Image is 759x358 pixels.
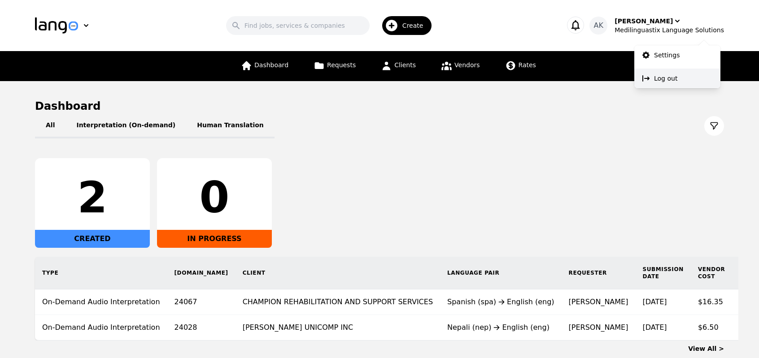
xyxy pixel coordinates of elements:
button: Interpretation (On-demand) [65,113,186,138]
button: All [35,113,65,138]
span: Create [402,21,430,30]
div: IN PROGRESS [157,230,272,248]
button: Create [370,13,437,39]
div: 0 [164,176,265,219]
td: $6.50 [691,315,733,341]
td: [PERSON_NAME] [562,289,636,315]
td: On-Demand Audio Interpretation [35,289,167,315]
img: Logo [35,17,78,34]
a: Requests [308,51,361,81]
a: Dashboard [236,51,294,81]
span: Clients [394,61,416,69]
span: AK [594,20,603,31]
div: 2 [42,176,143,219]
td: [PERSON_NAME] [562,315,636,341]
h1: Dashboard [35,99,724,113]
th: Language Pair [440,257,562,289]
div: [PERSON_NAME] [615,17,673,26]
a: Rates [500,51,541,81]
a: Clients [375,51,421,81]
time: [DATE] [642,298,667,306]
td: $16.35 [691,289,733,315]
button: AK[PERSON_NAME]Medilinguastix Language Solutions [589,17,724,35]
button: Human Translation [186,113,275,138]
div: Nepali (nep) English (eng) [447,322,554,333]
span: Dashboard [254,61,288,69]
td: [PERSON_NAME] UNICOMP INC [236,315,440,341]
div: Spanish (spa) English (eng) [447,297,554,307]
th: Client [236,257,440,289]
span: Vendors [454,61,480,69]
th: Type [35,257,167,289]
a: View All > [688,345,724,352]
th: Submission Date [635,257,690,289]
p: Log out [654,74,677,83]
button: Filter [704,116,724,136]
th: [DOMAIN_NAME] [167,257,236,289]
td: 24067 [167,289,236,315]
th: Vendor Cost [691,257,733,289]
a: Vendors [436,51,485,81]
time: [DATE] [642,323,667,332]
td: CHAMPION REHABILITATION AND SUPPORT SERVICES [236,289,440,315]
p: Settings [654,51,680,60]
span: Requests [327,61,356,69]
th: Requester [562,257,636,289]
input: Find jobs, services & companies [226,16,370,35]
td: On-Demand Audio Interpretation [35,315,167,341]
div: Medilinguastix Language Solutions [615,26,724,35]
div: CREATED [35,230,150,248]
td: 24028 [167,315,236,341]
span: Rates [519,61,536,69]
